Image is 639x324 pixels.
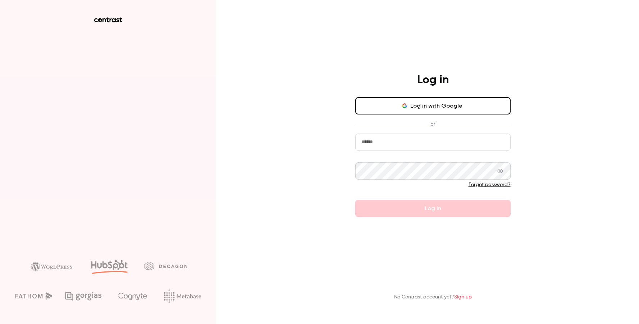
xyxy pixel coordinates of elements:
h4: Log in [417,73,449,87]
span: or [427,120,439,128]
a: Sign up [454,294,472,300]
button: Log in with Google [355,97,511,114]
p: No Contrast account yet? [394,293,472,301]
img: decagon [144,262,187,270]
a: Forgot password? [469,182,511,187]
